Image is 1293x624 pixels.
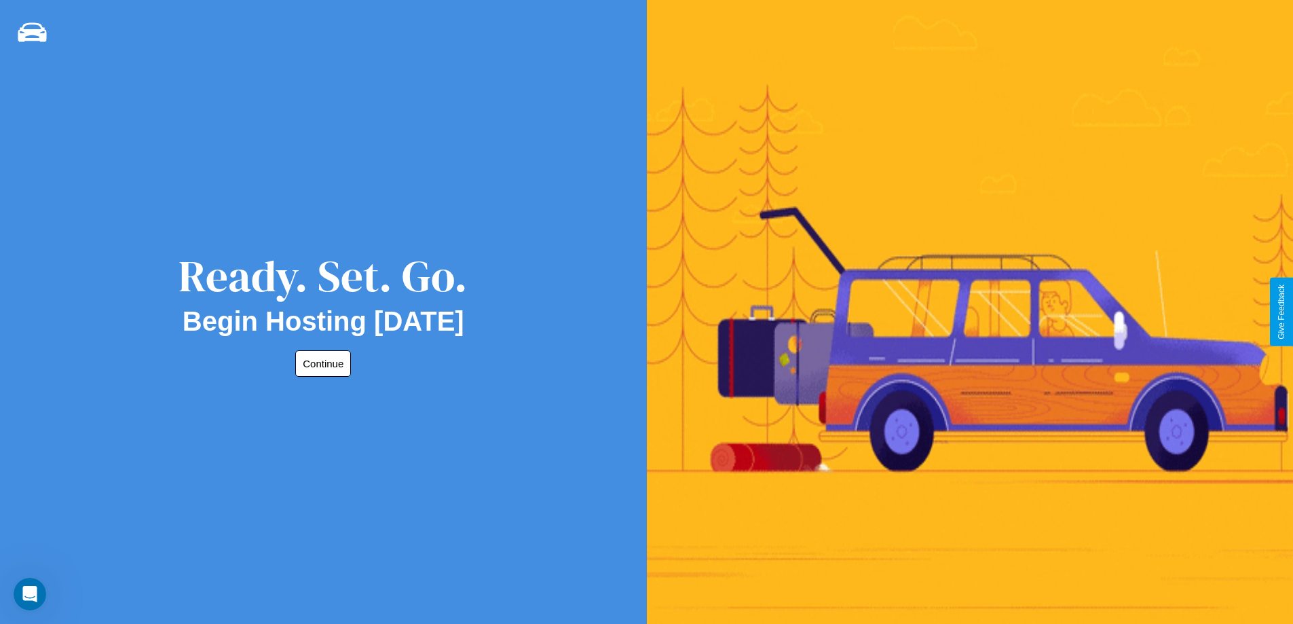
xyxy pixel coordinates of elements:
div: Ready. Set. Go. [179,246,468,306]
iframe: Intercom live chat [14,578,46,610]
div: Give Feedback [1277,285,1286,339]
button: Continue [295,350,351,377]
h2: Begin Hosting [DATE] [183,306,464,337]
